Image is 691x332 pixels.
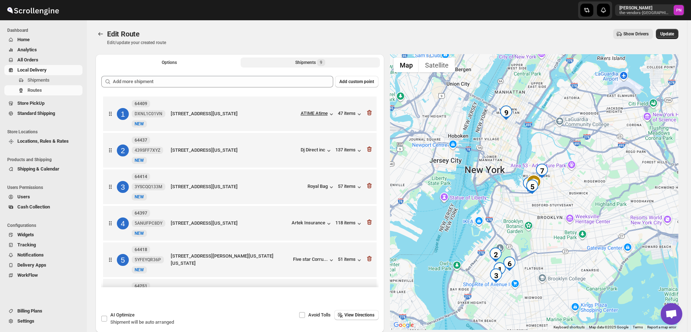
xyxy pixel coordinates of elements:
img: Google [392,320,416,330]
span: 9 [320,60,322,65]
div: 5 [525,180,539,194]
span: DXNL1C01VN [135,111,162,117]
a: Open this area in Google Maps (opens a new window) [392,320,416,330]
button: Cash Collection [4,202,82,212]
div: 4 [117,217,129,229]
button: Map camera controls [660,307,675,321]
button: Shipping & Calendar [4,164,82,174]
p: [PERSON_NAME] [619,5,671,11]
div: 8 [522,177,536,191]
div: 2 [488,247,503,262]
button: 47 items [338,111,363,118]
span: Shipments [27,77,50,83]
div: 1 [117,108,129,120]
div: [STREET_ADDRESS][US_STATE] [171,220,289,227]
span: View Directions [344,312,374,318]
div: 9 [499,105,513,120]
button: All Route Options [100,57,239,68]
b: 64409 [135,101,147,106]
b: 64414 [135,174,147,179]
button: Selected Shipments [241,57,380,68]
img: ScrollEngine [6,1,60,19]
span: AI Optimize [110,312,135,318]
div: 4643975ANUFPC8DYNewNEW[STREET_ADDRESS][US_STATE]Artek Insurance118 items [103,206,377,241]
span: Dashboard [7,27,83,33]
button: Notifications [4,250,82,260]
div: [STREET_ADDRESS][US_STATE] [171,110,298,117]
button: Show street map [394,58,419,72]
b: 64437 [135,138,147,143]
div: 57 items [338,184,363,191]
div: [STREET_ADDRESS][PERSON_NAME][US_STATE][US_STATE] [171,253,290,267]
span: NEW [135,158,144,163]
span: Routes [27,87,42,93]
div: 164409DXNL1C01VNNewNEW[STREET_ADDRESS][US_STATE]ATIME Atime47 items [103,96,377,131]
button: Analytics [4,45,82,55]
span: Add custom point [339,79,374,85]
span: Widgets [17,232,34,237]
button: 51 items [338,256,363,264]
button: 118 items [335,220,363,227]
button: Tracking [4,240,82,250]
span: Show Drivers [623,31,649,37]
button: Show Drivers [613,29,653,39]
span: Notifications [17,252,44,258]
span: Users [17,194,30,199]
span: Shipping & Calendar [17,166,59,172]
p: Edit/update your created route [107,40,166,46]
button: Shipments [4,75,82,85]
span: Options [162,60,177,65]
span: Tracking [17,242,36,247]
div: Shipments [295,59,325,66]
button: Routes [4,85,82,95]
div: Dj Direct inc [301,147,332,154]
span: NEW [135,121,144,126]
span: Users Permissions [7,185,83,190]
input: Add more shipment [113,76,333,87]
div: 7 [535,164,549,178]
span: Cash Collection [17,204,50,210]
button: ATIME Atime [301,111,335,118]
div: 2 [117,145,129,156]
span: 5ANUFPC8DY [135,220,162,226]
span: Pramod Nair [674,5,684,15]
div: Five star Corru... [293,256,328,262]
span: Home [17,37,30,42]
button: Keyboard shortcuts [554,325,585,330]
span: NEW [135,194,144,199]
span: Store PickUp [17,100,44,106]
span: 5YFEYQR36P [135,257,161,263]
div: Open chat [661,303,682,325]
b: 64418 [135,247,147,252]
span: Standard Shipping [17,111,55,116]
button: 137 items [335,147,363,154]
span: Avoid Tolls [308,312,331,318]
span: Settings [17,318,34,324]
button: User menu [615,4,684,16]
span: NEW [135,231,144,236]
button: Routes [96,29,106,39]
div: 3 [117,181,129,193]
button: WorkFlow [4,270,82,280]
div: 5 [117,254,129,266]
span: All Orders [17,57,38,62]
button: View Directions [334,310,379,320]
div: 6642510NMS8KBI4FNewNEW[STREET_ADDRESS][US_STATE]Capital Plus104 items [103,279,377,314]
text: PN [676,8,682,13]
span: WorkFlow [17,272,38,278]
span: Locations, Rules & Rates [17,138,69,144]
div: 264437439SFF7XYZNewNEW[STREET_ADDRESS][US_STATE]Dj Direct inc137 items [103,133,377,168]
div: 3644143YSCQQ133MNewNEW[STREET_ADDRESS][US_STATE]Royal Bag57 items [103,169,377,204]
button: Home [4,35,82,45]
p: the-vendors-[GEOGRAPHIC_DATA] [619,11,671,15]
button: Widgets [4,230,82,240]
div: 3 [489,268,503,283]
div: 6 [502,256,517,271]
div: Selected Shipments [96,70,384,290]
button: Settings [4,316,82,326]
span: Products and Shipping [7,157,83,163]
span: Delivery Apps [17,262,46,268]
